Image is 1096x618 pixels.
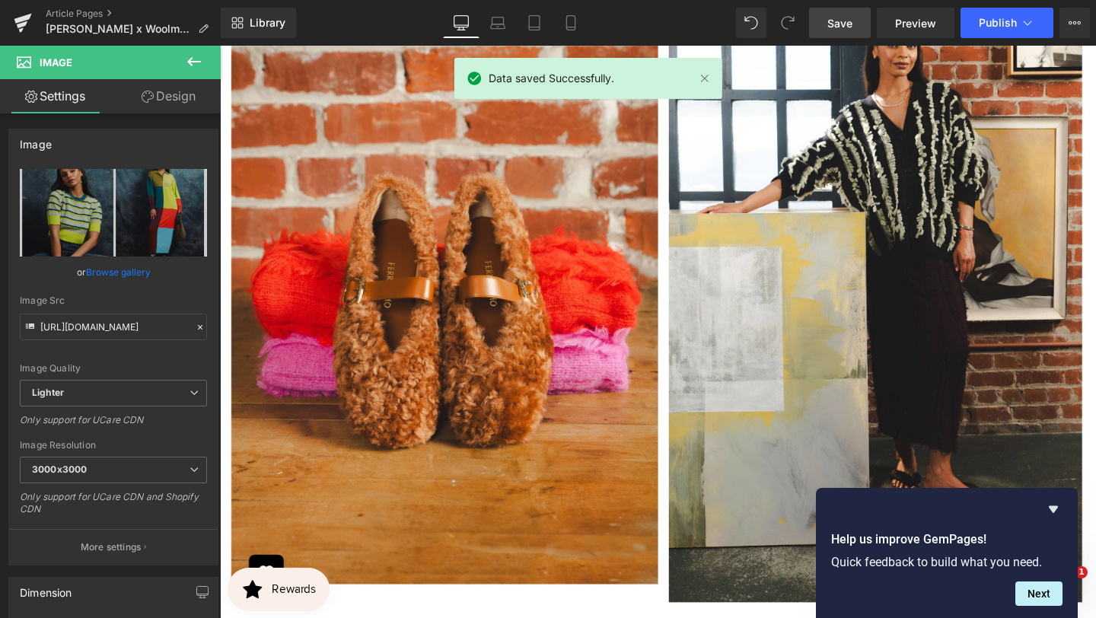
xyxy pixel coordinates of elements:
button: Redo [773,8,803,38]
button: Publish [961,8,1053,38]
div: or [20,264,207,280]
div: Help us improve GemPages! [831,500,1063,606]
a: Laptop [479,8,516,38]
button: Hide survey [1044,500,1063,518]
div: Image [20,129,52,151]
button: More settings [9,529,218,565]
div: Dimension [20,578,72,599]
span: [PERSON_NAME] x Woolmark 2025 [46,23,192,35]
p: More settings [81,540,142,554]
a: Design [113,79,224,113]
button: Open favorites [30,535,67,572]
a: Desktop [443,8,479,38]
input: Link [20,314,207,340]
span: Preview [895,15,936,31]
a: Preview [877,8,954,38]
button: More [1059,8,1090,38]
div: Only support for UCare CDN and Shopify CDN [20,491,207,525]
span: 1 [1075,566,1088,578]
div: Image Resolution [20,440,207,451]
h2: Help us improve GemPages! [831,530,1063,549]
span: Save [827,15,852,31]
div: Image Quality [20,363,207,374]
b: 3000x3000 [32,463,87,475]
p: Quick feedback to build what you need. [831,555,1063,569]
button: Undo [736,8,766,38]
span: Data saved Successfully. [489,70,614,87]
div: Image Src [20,295,207,306]
span: Image [40,56,72,68]
a: Mobile [553,8,589,38]
span: Publish [979,17,1017,29]
a: Tablet [516,8,553,38]
span: Library [250,16,285,30]
a: Browse gallery [86,259,151,285]
b: Lighter [32,387,64,398]
a: New Library [221,8,296,38]
a: Article Pages [46,8,221,20]
div: Only support for UCare CDN [20,414,207,436]
iframe: Button to open loyalty program pop-up [8,549,116,594]
button: Next question [1015,581,1063,606]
